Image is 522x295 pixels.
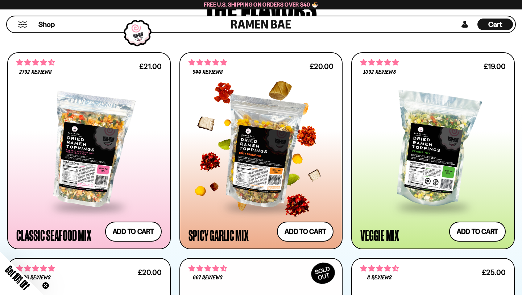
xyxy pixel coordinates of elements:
[482,269,506,276] div: £25.00
[16,58,55,67] span: 4.68 stars
[188,264,227,273] span: 4.64 stars
[3,263,32,292] span: Get 10% Off
[38,19,55,30] a: Shop
[449,222,506,242] button: Add to cart
[477,16,513,32] a: Cart
[188,229,249,242] div: Spicy Garlic Mix
[105,222,162,242] button: Add to cart
[139,63,162,70] div: £21.00
[363,69,396,75] span: 1392 reviews
[484,63,506,70] div: £19.00
[360,264,399,273] span: 4.62 stars
[367,275,392,281] span: 8 reviews
[192,69,223,75] span: 940 reviews
[307,259,339,288] div: SOLD OUT
[193,275,223,281] span: 667 reviews
[488,20,502,29] span: Cart
[18,21,28,28] button: Mobile Menu Trigger
[42,282,49,289] button: Close teaser
[360,58,399,67] span: 4.76 stars
[310,63,333,70] div: £20.00
[38,20,55,29] span: Shop
[188,58,227,67] span: 4.75 stars
[277,222,333,242] button: Add to cart
[179,52,343,249] a: 4.75 stars 940 reviews £20.00 Spicy Garlic Mix Add to cart
[16,229,91,242] div: Classic Seafood Mix
[7,52,171,249] a: 4.68 stars 2792 reviews £21.00 Classic Seafood Mix Add to cart
[204,1,319,8] span: Free U.S. Shipping on Orders over $40 🍜
[360,229,399,242] div: Veggie Mix
[351,52,515,249] a: 4.76 stars 1392 reviews £19.00 Veggie Mix Add to cart
[138,269,162,276] div: £20.00
[19,69,52,75] span: 2792 reviews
